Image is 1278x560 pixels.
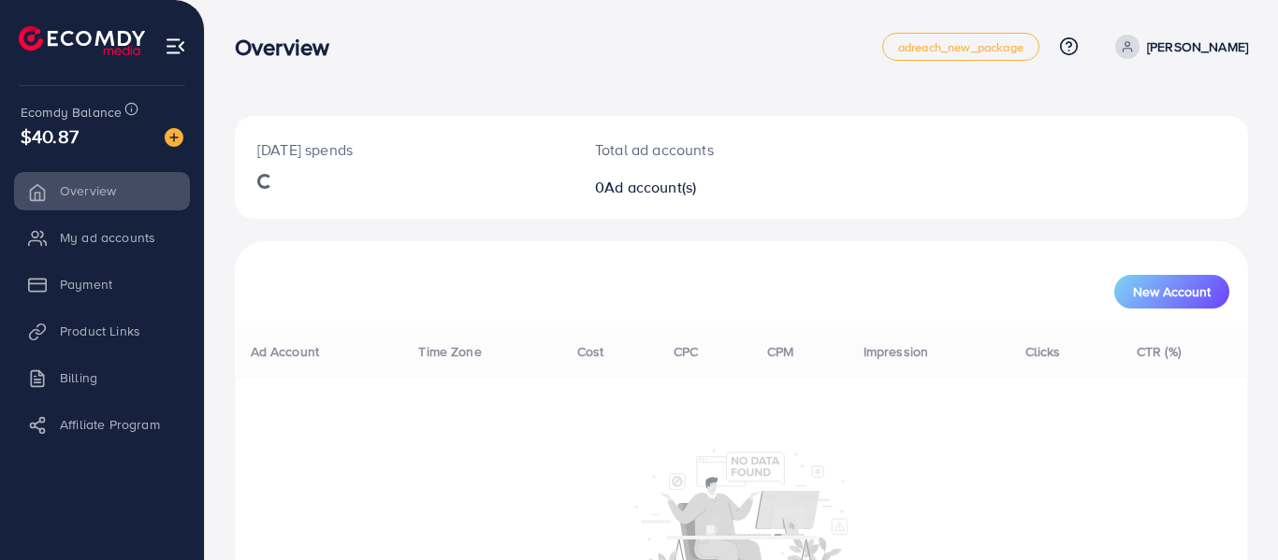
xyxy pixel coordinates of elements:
img: image [165,128,183,147]
span: $40.87 [21,122,79,150]
img: menu [165,36,186,57]
h2: 0 [595,179,804,196]
p: [PERSON_NAME] [1147,36,1248,58]
p: [DATE] spends [257,138,550,161]
span: Ad account(s) [604,177,696,197]
a: adreach_new_package [882,33,1039,61]
span: Ecomdy Balance [21,103,122,122]
p: Total ad accounts [595,138,804,161]
h3: Overview [235,34,344,61]
a: [PERSON_NAME] [1108,35,1248,59]
img: logo [19,26,145,55]
span: adreach_new_package [898,41,1024,53]
button: New Account [1114,275,1229,309]
span: New Account [1133,285,1211,298]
